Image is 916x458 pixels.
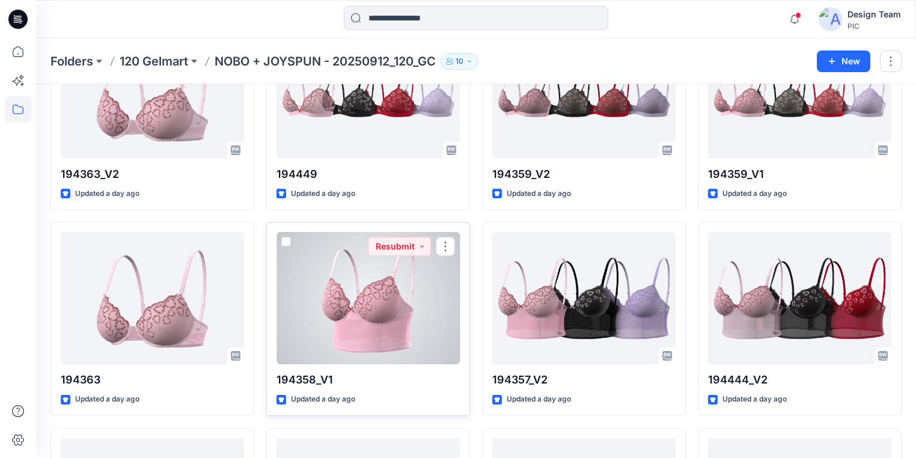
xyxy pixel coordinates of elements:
[708,26,891,159] a: 194359_V1
[492,166,676,183] p: 194359_V2
[215,53,436,70] p: NOBO + JOYSPUN - 20250912_120_GC
[276,371,460,388] p: 194358_V1
[708,166,891,183] p: 194359_V1
[847,22,901,31] div: PIC
[276,166,460,183] p: 194449
[507,188,571,200] p: Updated a day ago
[291,188,355,200] p: Updated a day ago
[61,166,244,183] p: 194363_V2
[847,7,901,22] div: Design Team
[61,26,244,159] a: 194363_V2
[722,188,787,200] p: Updated a day ago
[441,53,478,70] button: 10
[276,26,460,159] a: 194449
[291,393,355,406] p: Updated a day ago
[708,371,891,388] p: 194444_V2
[276,232,460,364] a: 194358_V1
[819,7,843,31] img: avatar
[507,393,571,406] p: Updated a day ago
[492,26,676,159] a: 194359_V2
[817,50,870,72] button: New
[456,55,463,68] p: 10
[61,232,244,364] a: 194363
[492,371,676,388] p: 194357_V2
[492,232,676,364] a: 194357_V2
[120,53,188,70] a: 120 Gelmart
[50,53,93,70] a: Folders
[722,393,787,406] p: Updated a day ago
[75,188,139,200] p: Updated a day ago
[75,393,139,406] p: Updated a day ago
[708,232,891,364] a: 194444_V2
[61,371,244,388] p: 194363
